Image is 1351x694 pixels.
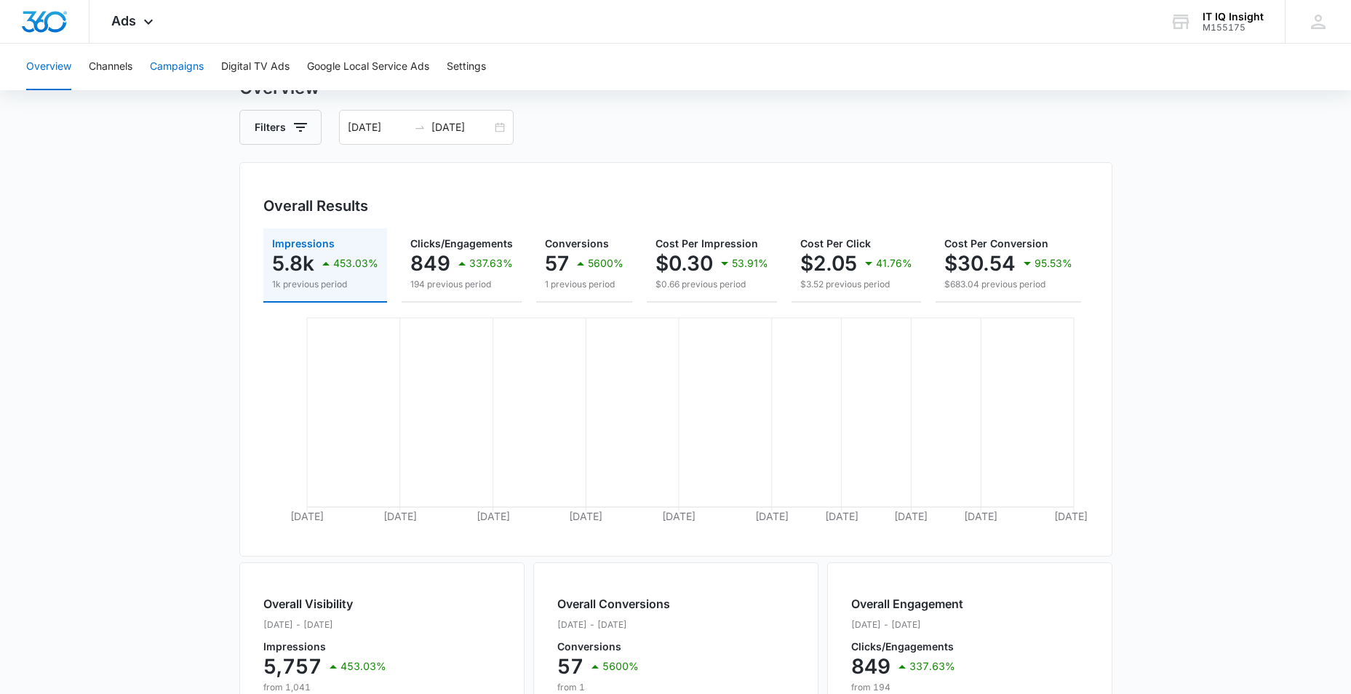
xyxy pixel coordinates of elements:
[851,681,963,694] p: from 194
[944,237,1048,250] span: Cost Per Conversion
[263,681,386,694] p: from 1,041
[26,44,71,90] button: Overview
[150,44,204,90] button: Campaigns
[588,258,623,268] p: 5600%
[447,44,486,90] button: Settings
[824,510,858,522] tspan: [DATE]
[469,258,513,268] p: 337.63%
[410,237,513,250] span: Clicks/Engagements
[410,252,450,275] p: 849
[89,44,132,90] button: Channels
[414,121,426,133] span: to
[851,642,963,652] p: Clicks/Engagements
[431,119,492,135] input: End date
[557,595,670,613] h2: Overall Conversions
[545,278,623,291] p: 1 previous period
[545,237,609,250] span: Conversions
[557,655,583,678] p: 57
[340,661,386,671] p: 453.03%
[732,258,768,268] p: 53.91%
[894,510,928,522] tspan: [DATE]
[557,681,670,694] p: from 1
[272,237,335,250] span: Impressions
[111,13,136,28] span: Ads
[1054,510,1088,522] tspan: [DATE]
[569,510,602,522] tspan: [DATE]
[851,595,963,613] h2: Overall Engagement
[239,110,322,145] button: Filters
[1035,258,1072,268] p: 95.53%
[263,642,386,652] p: Impressions
[944,278,1072,291] p: $683.04 previous period
[307,44,429,90] button: Google Local Service Ads
[263,618,386,631] p: [DATE] - [DATE]
[909,661,955,671] p: 337.63%
[602,661,639,671] p: 5600%
[800,278,912,291] p: $3.52 previous period
[263,195,368,217] h3: Overall Results
[272,252,314,275] p: 5.8k
[655,278,768,291] p: $0.66 previous period
[383,510,416,522] tspan: [DATE]
[662,510,696,522] tspan: [DATE]
[348,119,408,135] input: Start date
[655,237,758,250] span: Cost Per Impression
[1203,23,1264,33] div: account id
[851,655,890,678] p: 849
[754,510,788,522] tspan: [DATE]
[290,510,324,522] tspan: [DATE]
[410,278,513,291] p: 194 previous period
[333,258,378,268] p: 453.03%
[964,510,997,522] tspan: [DATE]
[800,252,857,275] p: $2.05
[800,237,871,250] span: Cost Per Click
[851,618,963,631] p: [DATE] - [DATE]
[476,510,509,522] tspan: [DATE]
[263,595,386,613] h2: Overall Visibility
[545,252,569,275] p: 57
[414,121,426,133] span: swap-right
[944,252,1016,275] p: $30.54
[263,655,322,678] p: 5,757
[1203,11,1264,23] div: account name
[272,278,378,291] p: 1k previous period
[655,252,713,275] p: $0.30
[557,618,670,631] p: [DATE] - [DATE]
[221,44,290,90] button: Digital TV Ads
[876,258,912,268] p: 41.76%
[557,642,670,652] p: Conversions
